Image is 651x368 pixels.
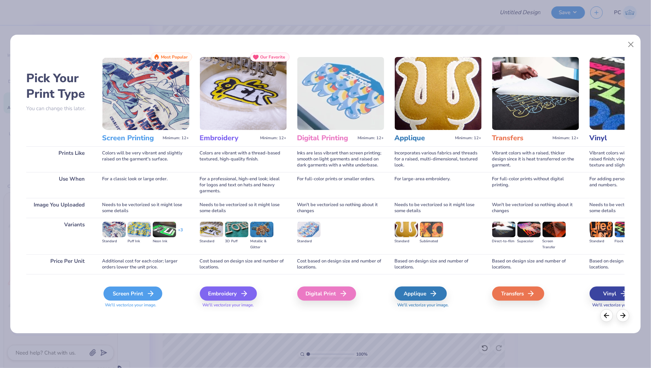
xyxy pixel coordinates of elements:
h3: Digital Printing [297,134,355,143]
img: Screen Printing [102,57,189,130]
div: Inks are less vibrant than screen printing; smooth on light garments and raised on dark garments ... [297,146,384,172]
div: Digital Print [297,287,356,301]
img: Supacolor [517,222,541,237]
img: Standard [200,222,223,237]
img: Applique [395,57,482,130]
img: 3D Puff [225,222,248,237]
h3: Transfers [492,134,550,143]
div: For a classic look or large order. [102,172,189,198]
div: Based on design size and number of locations. [395,254,482,274]
div: Use When [26,172,92,198]
div: Supacolor [517,238,541,244]
div: Standard [590,238,613,244]
img: Metallic & Glitter [250,222,274,237]
div: For large-area embroidery. [395,172,482,198]
h3: Applique [395,134,453,143]
div: Standard [200,238,223,244]
h3: Vinyl [590,134,647,143]
div: For full-color prints without digital printing. [492,172,579,198]
div: Flock [615,238,638,244]
div: Standard [395,238,418,244]
div: Screen Transfer [543,238,566,250]
div: For full-color prints or smaller orders. [297,172,384,198]
div: Vinyl [590,287,642,301]
img: Standard [102,222,126,237]
div: Neon Ink [153,238,176,244]
div: Price Per Unit [26,254,92,274]
div: For a professional, high-end look; ideal for logos and text on hats and heavy garments. [200,172,287,198]
div: Transfers [492,287,544,301]
img: Transfers [492,57,579,130]
div: Needs to be vectorized so it might lose some details [102,198,189,218]
h3: Screen Printing [102,134,160,143]
img: Screen Transfer [543,222,566,237]
img: Puff Ink [128,222,151,237]
div: Cost based on design size and number of locations. [200,254,287,274]
div: Standard [297,238,321,244]
img: Direct-to-film [492,222,516,237]
img: Neon Ink [153,222,176,237]
div: + 3 [178,227,183,239]
div: Variants [26,218,92,254]
span: We'll vectorize your image. [200,302,287,308]
div: Colors will be very vibrant and slightly raised on the garment's surface. [102,146,189,172]
img: Flock [615,222,638,237]
span: Minimum: 12+ [163,136,189,141]
span: Our Favorite [260,55,286,60]
span: Minimum: 12+ [455,136,482,141]
div: Embroidery [200,287,257,301]
div: 3D Puff [225,238,248,244]
div: Cost based on design size and number of locations. [297,254,384,274]
span: Minimum: 12+ [260,136,287,141]
div: Direct-to-film [492,238,516,244]
img: Digital Printing [297,57,384,130]
span: Most Popular [161,55,188,60]
p: You can change this later. [26,106,92,112]
span: We'll vectorize your image. [395,302,482,308]
div: Additional cost for each color; larger orders lower the unit price. [102,254,189,274]
div: Sublimated [420,238,443,244]
div: Puff Ink [128,238,151,244]
img: Standard [297,222,321,237]
img: Standard [590,222,613,237]
span: We'll vectorize your image. [102,302,189,308]
div: Won't be vectorized so nothing about it changes [492,198,579,218]
div: Prints Like [26,146,92,172]
div: Won't be vectorized so nothing about it changes [297,198,384,218]
div: Standard [102,238,126,244]
div: Screen Print [103,287,162,301]
img: Standard [395,222,418,237]
img: Sublimated [420,222,443,237]
div: Image You Uploaded [26,198,92,218]
div: Vibrant colors with a raised, thicker design since it is heat transferred on the garment. [492,146,579,172]
img: Embroidery [200,57,287,130]
span: Minimum: 12+ [358,136,384,141]
h3: Embroidery [200,134,258,143]
span: Minimum: 12+ [553,136,579,141]
div: Based on design size and number of locations. [492,254,579,274]
div: Needs to be vectorized so it might lose some details [200,198,287,218]
div: Incorporates various fabrics and threads for a raised, multi-dimensional, textured look. [395,146,482,172]
div: Needs to be vectorized so it might lose some details [395,198,482,218]
h2: Pick Your Print Type [26,70,92,102]
div: Metallic & Glitter [250,238,274,250]
div: Colors are vibrant with a thread-based textured, high-quality finish. [200,146,287,172]
div: Applique [395,287,447,301]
